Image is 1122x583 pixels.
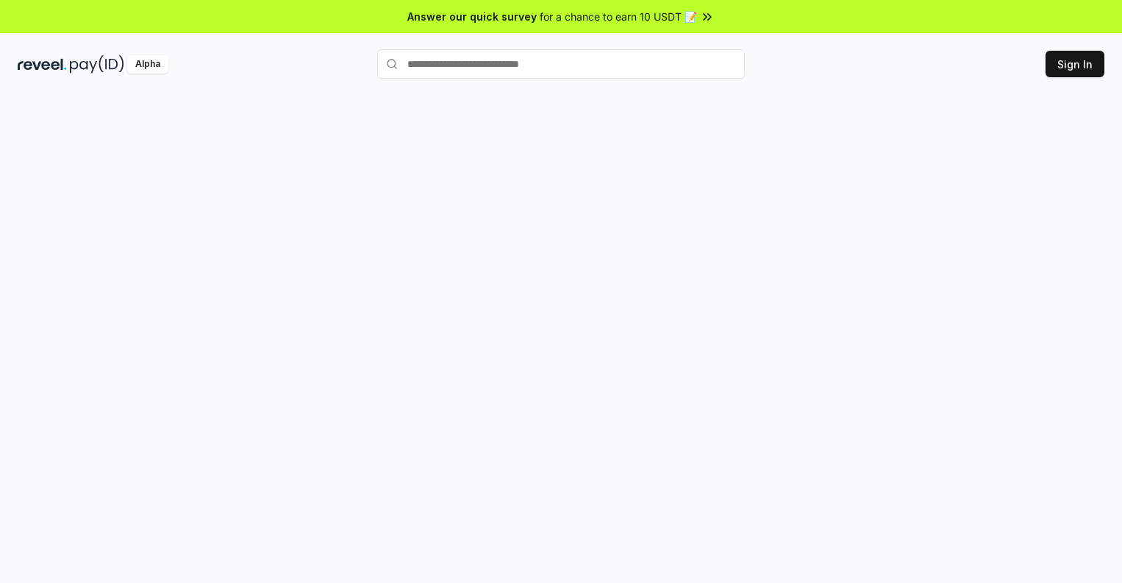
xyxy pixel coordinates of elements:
[127,55,168,74] div: Alpha
[70,55,124,74] img: pay_id
[540,9,697,24] span: for a chance to earn 10 USDT 📝
[1046,51,1104,77] button: Sign In
[18,55,67,74] img: reveel_dark
[407,9,537,24] span: Answer our quick survey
